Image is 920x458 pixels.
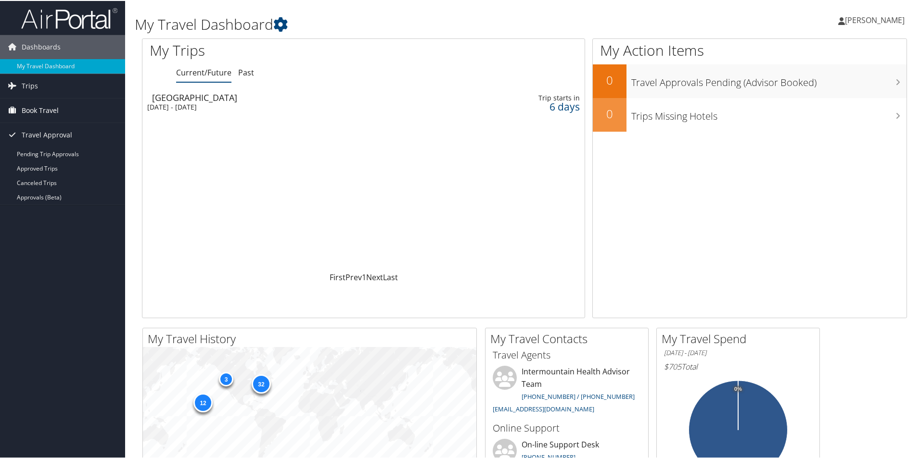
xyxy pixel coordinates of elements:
div: 12 [193,392,213,411]
a: Next [366,271,383,282]
a: [PERSON_NAME] [838,5,914,34]
h2: 0 [593,71,626,87]
a: 0Travel Approvals Pending (Advisor Booked) [593,63,907,97]
h3: Travel Agents [493,347,641,361]
a: Current/Future [176,66,231,77]
a: [PHONE_NUMBER] / [PHONE_NUMBER] [522,391,635,400]
h2: My Travel History [148,330,476,346]
a: [EMAIL_ADDRESS][DOMAIN_NAME] [493,404,594,412]
a: Past [238,66,254,77]
img: airportal-logo.png [21,6,117,29]
span: Book Travel [22,98,59,122]
div: Trip starts in [479,93,580,101]
span: Trips [22,73,38,97]
h1: My Travel Dashboard [135,13,654,34]
h3: Travel Approvals Pending (Advisor Booked) [631,70,907,88]
a: 1 [362,271,366,282]
h2: My Travel Contacts [490,330,648,346]
h3: Trips Missing Hotels [631,104,907,122]
span: [PERSON_NAME] [845,14,905,25]
h3: Online Support [493,421,641,434]
h1: My Action Items [593,39,907,60]
div: [GEOGRAPHIC_DATA] [152,92,421,101]
li: Intermountain Health Advisor Team [488,365,646,416]
span: Travel Approval [22,122,72,146]
div: 6 days [479,101,580,110]
a: Last [383,271,398,282]
h6: [DATE] - [DATE] [664,347,812,357]
h1: My Trips [150,39,393,60]
h6: Total [664,360,812,371]
h2: My Travel Spend [662,330,819,346]
span: $705 [664,360,681,371]
tspan: 0% [734,385,742,391]
a: Prev [345,271,362,282]
div: 3 [219,371,233,385]
div: 32 [252,373,271,393]
h2: 0 [593,105,626,121]
a: First [330,271,345,282]
div: [DATE] - [DATE] [147,102,416,111]
span: Dashboards [22,34,61,58]
a: 0Trips Missing Hotels [593,97,907,131]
